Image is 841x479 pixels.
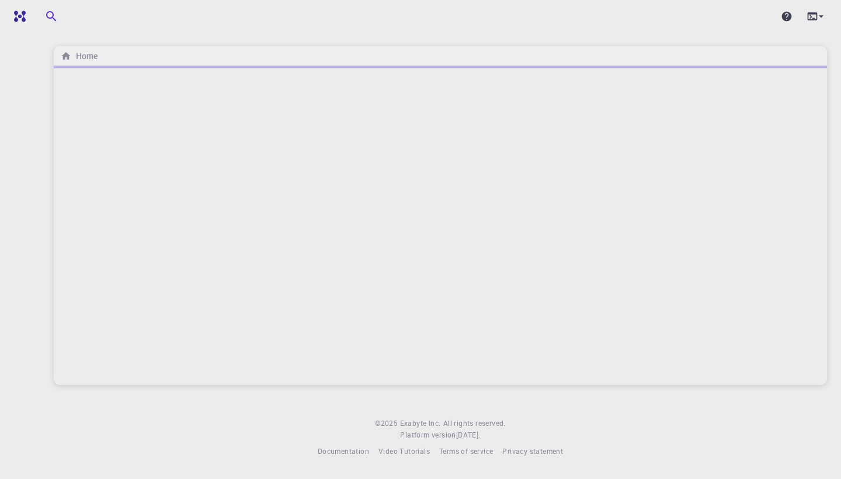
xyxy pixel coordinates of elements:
[375,418,399,429] span: © 2025
[456,430,481,439] span: [DATE] .
[318,446,369,457] a: Documentation
[502,446,563,456] span: Privacy statement
[439,446,493,456] span: Terms of service
[502,446,563,457] a: Privacy statement
[378,446,430,456] span: Video Tutorials
[400,418,441,428] span: Exabyte Inc.
[400,429,456,441] span: Platform version
[439,446,493,457] a: Terms of service
[58,50,100,63] nav: breadcrumb
[318,446,369,456] span: Documentation
[9,11,26,22] img: logo
[456,429,481,441] a: [DATE].
[71,50,98,63] h6: Home
[400,418,441,429] a: Exabyte Inc.
[443,418,506,429] span: All rights reserved.
[378,446,430,457] a: Video Tutorials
